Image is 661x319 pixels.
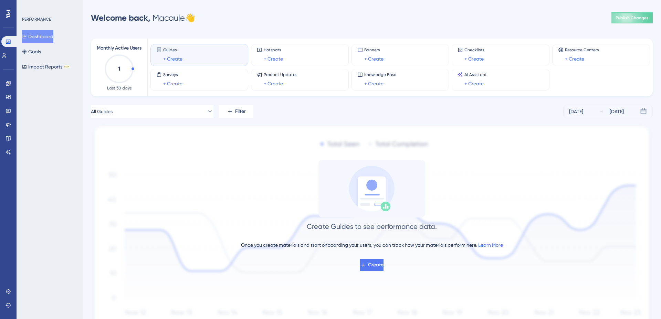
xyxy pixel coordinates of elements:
span: AI Assistant [464,72,487,77]
span: Surveys [163,72,182,77]
text: 1 [118,65,120,72]
span: All Guides [91,107,113,116]
a: + Create [163,79,182,88]
div: Create Guides to see performance data. [307,222,437,231]
button: Impact ReportsBETA [22,61,70,73]
span: Welcome back, [91,13,150,23]
button: All Guides [91,105,213,118]
a: + Create [264,79,283,88]
span: Monthly Active Users [97,44,141,52]
button: Goals [22,45,41,58]
a: Learn More [478,242,503,248]
div: Macaule 👋 [91,12,195,23]
span: Guides [163,47,182,53]
span: Last 30 days [107,85,132,91]
a: + Create [364,79,384,88]
div: BETA [64,65,70,68]
a: + Create [464,79,484,88]
a: + Create [364,55,384,63]
a: + Create [565,55,584,63]
button: Publish Changes [611,12,653,23]
div: [DATE] [569,107,583,116]
span: Create [368,261,384,269]
div: PERFORMANCE [22,17,51,22]
span: Filter [235,107,246,116]
button: Filter [219,105,253,118]
a: + Create [464,55,484,63]
a: + Create [163,55,182,63]
button: Dashboard [22,30,53,43]
div: [DATE] [610,107,624,116]
button: Create [360,259,384,271]
span: Checklists [464,47,484,53]
span: Banners [364,47,384,53]
a: + Create [264,55,283,63]
span: Product Updates [264,72,297,77]
span: Hotspots [264,47,283,53]
span: Knowledge Base [364,72,396,77]
span: Resource Centers [565,47,599,53]
div: Once you create materials and start onboarding your users, you can track how your materials perfo... [241,241,503,249]
span: Publish Changes [616,15,649,21]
